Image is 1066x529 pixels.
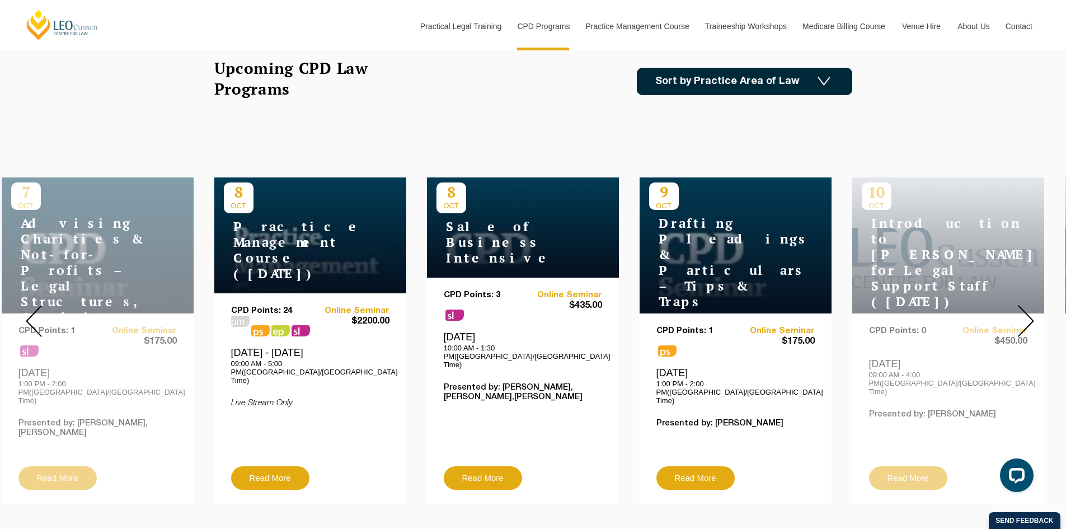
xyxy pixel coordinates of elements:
[26,305,42,337] img: Prev
[25,9,100,41] a: [PERSON_NAME] Centre for Law
[231,306,311,316] p: CPD Points: 24
[656,419,815,428] p: Presented by: [PERSON_NAME]
[310,306,389,316] a: Online Seminar
[224,202,253,210] span: OCT
[649,216,789,310] h4: Drafting Pleadings & Particulars – Tips & Traps
[271,325,290,336] span: ps
[444,331,602,369] div: [DATE]
[224,219,364,282] h4: Practice Management Course ([DATE])
[656,380,815,405] p: 1:00 PM - 2:00 PM([GEOGRAPHIC_DATA]/[GEOGRAPHIC_DATA] Time)
[991,454,1038,501] iframe: LiveChat chat widget
[310,316,389,327] span: $2200.00
[251,325,270,336] span: ps
[436,219,576,266] h4: Sale of Business Intensive
[577,2,697,50] a: Practice Management Course
[231,466,309,490] a: Read More
[231,347,389,385] div: [DATE] - [DATE]
[436,182,466,202] p: 8
[656,466,735,490] a: Read More
[231,316,250,327] span: pm
[445,310,464,321] span: sl
[637,68,852,95] a: Sort by Practice Area of Law
[231,399,389,408] p: Live Stream Only
[444,291,523,300] p: CPD Points: 3
[658,345,677,357] span: ps
[231,359,389,385] p: 09:00 AM - 5:00 PM([GEOGRAPHIC_DATA]/[GEOGRAPHIC_DATA] Time)
[949,2,997,50] a: About Us
[523,300,602,312] span: $435.00
[1018,305,1034,337] img: Next
[509,2,577,50] a: CPD Programs
[436,202,466,210] span: OCT
[412,2,509,50] a: Practical Legal Training
[444,383,602,402] p: Presented by: [PERSON_NAME],[PERSON_NAME],[PERSON_NAME]
[649,202,679,210] span: OCT
[794,2,894,50] a: Medicare Billing Course
[656,367,815,405] div: [DATE]
[292,325,310,336] span: sl
[894,2,949,50] a: Venue Hire
[444,344,602,369] p: 10:00 AM - 1:30 PM([GEOGRAPHIC_DATA]/[GEOGRAPHIC_DATA] Time)
[818,77,830,86] img: Icon
[649,182,679,202] p: 9
[735,336,815,348] span: $175.00
[735,326,815,336] a: Online Seminar
[697,2,794,50] a: Traineeship Workshops
[997,2,1041,50] a: Contact
[214,58,396,99] h2: Upcoming CPD Law Programs
[656,326,736,336] p: CPD Points: 1
[523,291,602,300] a: Online Seminar
[224,182,253,202] p: 8
[444,466,522,490] a: Read More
